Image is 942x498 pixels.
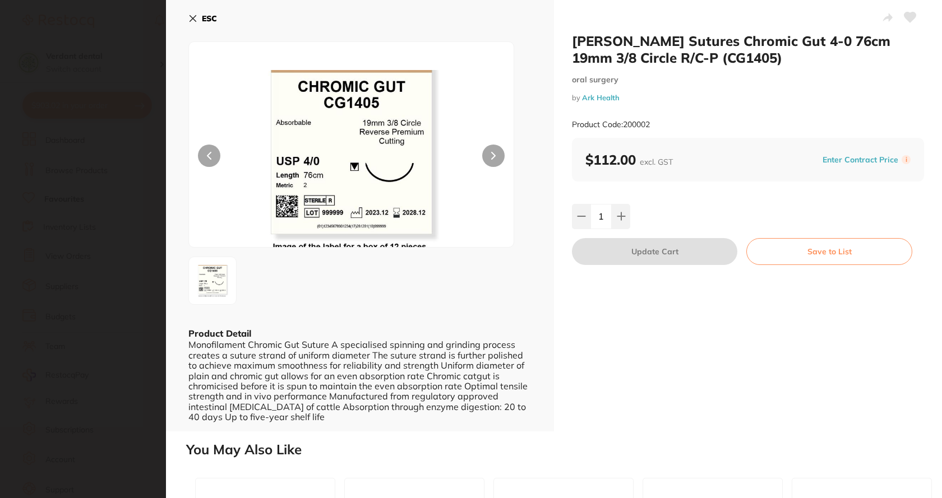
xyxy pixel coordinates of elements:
button: ESC [188,9,217,28]
img: ay8yMDAwMDItanBn [254,70,449,247]
b: ESC [202,13,217,24]
small: Product Code: 200002 [572,120,650,129]
button: Enter Contract Price [819,155,902,165]
button: Update Cart [572,238,737,265]
span: excl. GST [640,157,673,167]
div: Monofilament Chromic Gut Suture A specialised spinning and grinding process creates a suture stra... [188,339,532,422]
a: Ark Health [582,93,620,102]
b: $112.00 [585,151,673,168]
h2: [PERSON_NAME] Sutures Chromic Gut 4-0 76cm 19mm 3/8 Circle R/C-P (CG1405) [572,32,924,66]
small: by [572,94,924,102]
h2: You May Also Like [186,442,938,458]
small: oral surgery [572,75,924,85]
label: i [902,155,911,164]
button: Save to List [746,238,912,265]
b: Product Detail [188,328,251,339]
img: ay8yMDAwMDItanBn [192,260,233,301]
